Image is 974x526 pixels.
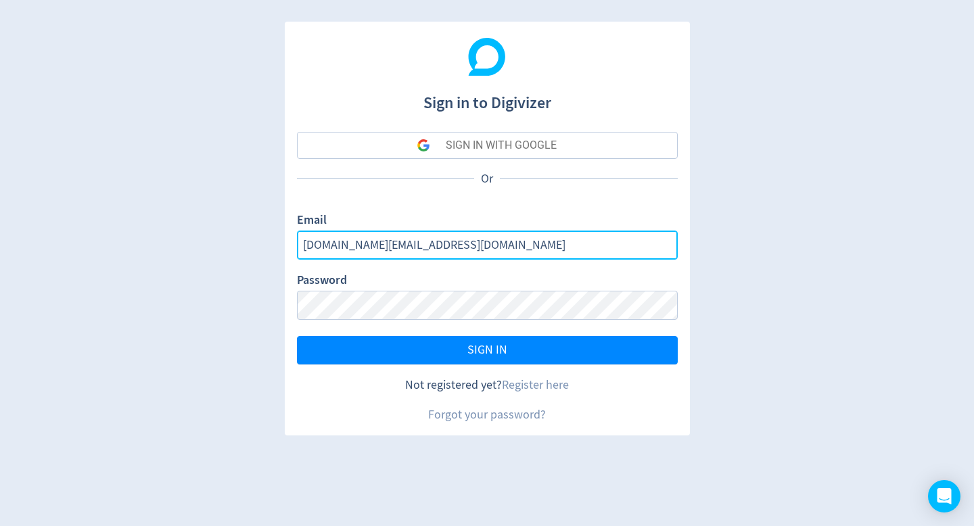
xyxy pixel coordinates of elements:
a: Forgot your password? [428,407,546,423]
div: SIGN IN WITH GOOGLE [446,132,557,159]
div: Not registered yet? [297,377,678,393]
h1: Sign in to Digivizer [297,80,678,115]
label: Password [297,272,347,291]
span: SIGN IN [467,344,507,356]
button: SIGN IN WITH GOOGLE [297,132,678,159]
img: Digivizer Logo [468,38,506,76]
label: Email [297,212,327,231]
p: Or [474,170,500,187]
button: SIGN IN [297,336,678,364]
a: Register here [502,377,569,393]
div: Open Intercom Messenger [928,480,960,512]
